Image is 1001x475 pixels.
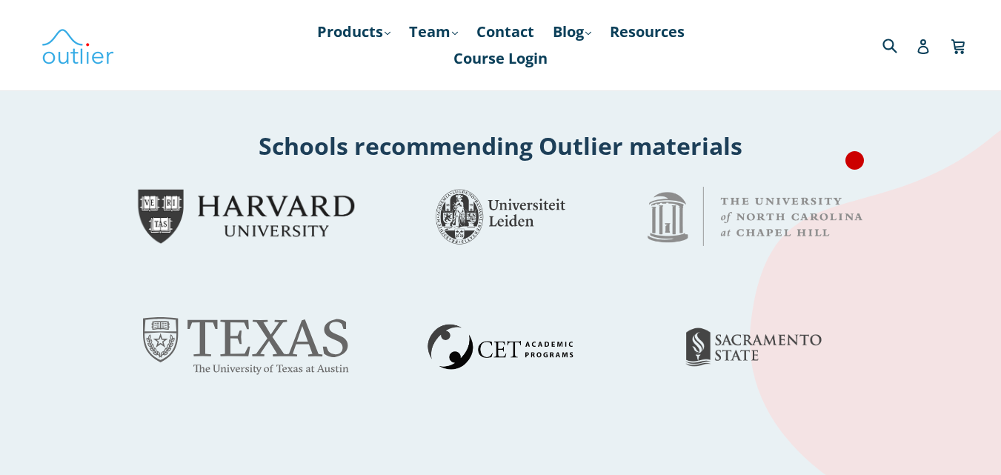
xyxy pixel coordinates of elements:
[446,45,555,72] a: Course Login
[879,30,919,60] input: Search
[310,19,398,45] a: Products
[469,19,542,45] a: Contact
[545,19,599,45] a: Blog
[402,19,465,45] a: Team
[41,24,115,67] img: Outlier Linguistics
[602,19,692,45] a: Resources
